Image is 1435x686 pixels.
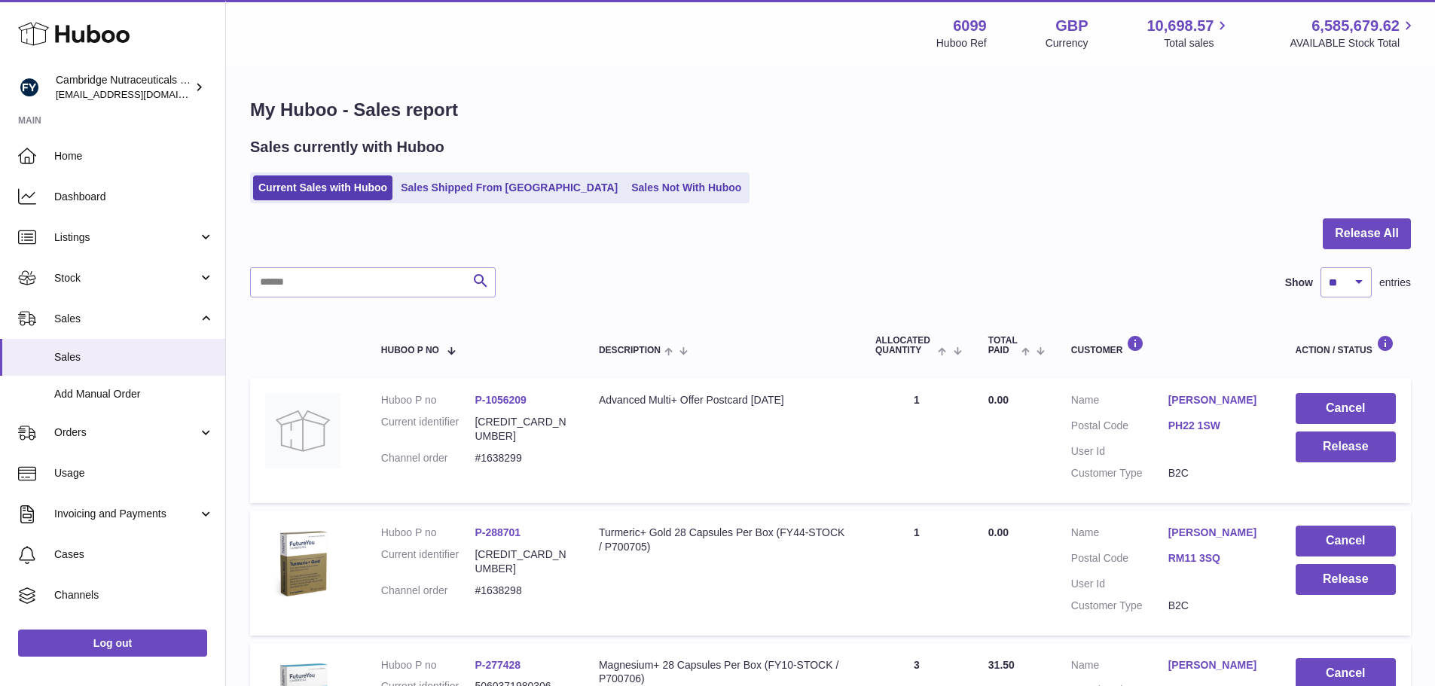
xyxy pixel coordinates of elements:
[1071,393,1168,411] dt: Name
[1168,599,1266,613] dd: B2C
[1071,466,1168,480] dt: Customer Type
[475,547,569,576] dd: [CREDIT_CARD_NUMBER]
[250,137,444,157] h2: Sales currently with Huboo
[988,336,1018,355] span: Total paid
[54,312,198,326] span: Sales
[599,393,845,407] div: Advanced Multi+ Offer Postcard [DATE]
[1071,526,1168,544] dt: Name
[626,175,747,200] a: Sales Not With Huboo
[265,393,340,468] img: no-photo.jpg
[381,451,475,465] dt: Channel order
[1296,393,1396,424] button: Cancel
[54,507,198,521] span: Invoicing and Payments
[1290,36,1417,50] span: AVAILABLE Stock Total
[54,350,214,364] span: Sales
[475,526,521,538] a: P-288701
[875,336,935,355] span: ALLOCATED Quantity
[1164,36,1231,50] span: Total sales
[1071,335,1266,355] div: Customer
[599,346,661,355] span: Description
[988,659,1015,671] span: 31.50
[54,271,198,285] span: Stock
[54,190,214,204] span: Dashboard
[1046,36,1088,50] div: Currency
[381,346,439,355] span: Huboo P no
[1168,466,1266,480] dd: B2C
[475,451,569,465] dd: #1638299
[56,88,221,100] span: [EMAIL_ADDRESS][DOMAIN_NAME]
[860,378,973,503] td: 1
[953,16,987,36] strong: 6099
[1071,658,1168,676] dt: Name
[1168,526,1266,540] a: [PERSON_NAME]
[54,387,214,401] span: Add Manual Order
[475,584,569,598] dd: #1638298
[1071,599,1168,613] dt: Customer Type
[1323,218,1411,249] button: Release All
[54,588,214,602] span: Channels
[381,547,475,576] dt: Current identifier
[1290,16,1417,50] a: 6,585,679.62 AVAILABLE Stock Total
[936,36,987,50] div: Huboo Ref
[475,659,521,671] a: P-277428
[253,175,392,200] a: Current Sales with Huboo
[1055,16,1088,36] strong: GBP
[250,98,1411,122] h1: My Huboo - Sales report
[54,547,214,562] span: Cases
[1168,393,1266,407] a: [PERSON_NAME]
[381,658,475,672] dt: Huboo P no
[381,393,475,407] dt: Huboo P no
[1146,16,1214,36] span: 10,698.57
[1071,551,1168,569] dt: Postal Code
[860,511,973,636] td: 1
[54,466,214,480] span: Usage
[1071,419,1168,437] dt: Postal Code
[988,526,1009,538] span: 0.00
[1146,16,1231,50] a: 10,698.57 Total sales
[18,76,41,99] img: huboo@camnutra.com
[381,584,475,598] dt: Channel order
[54,149,214,163] span: Home
[599,526,845,554] div: Turmeric+ Gold 28 Capsules Per Box (FY44-STOCK / P700705)
[475,415,569,444] dd: [CREDIT_CARD_NUMBER]
[265,526,340,601] img: 60991720007859.jpg
[56,73,191,102] div: Cambridge Nutraceuticals Ltd
[395,175,623,200] a: Sales Shipped From [GEOGRAPHIC_DATA]
[1296,526,1396,556] button: Cancel
[1296,335,1396,355] div: Action / Status
[1296,431,1396,462] button: Release
[1311,16,1400,36] span: 6,585,679.62
[1168,551,1266,566] a: RM11 3SQ
[1296,564,1396,595] button: Release
[54,425,198,440] span: Orders
[1071,577,1168,591] dt: User Id
[18,630,207,657] a: Log out
[1071,444,1168,459] dt: User Id
[381,415,475,444] dt: Current identifier
[1379,276,1411,290] span: entries
[475,394,527,406] a: P-1056209
[54,230,198,245] span: Listings
[1285,276,1313,290] label: Show
[1168,419,1266,433] a: PH22 1SW
[381,526,475,540] dt: Huboo P no
[1168,658,1266,672] a: [PERSON_NAME]
[988,394,1009,406] span: 0.00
